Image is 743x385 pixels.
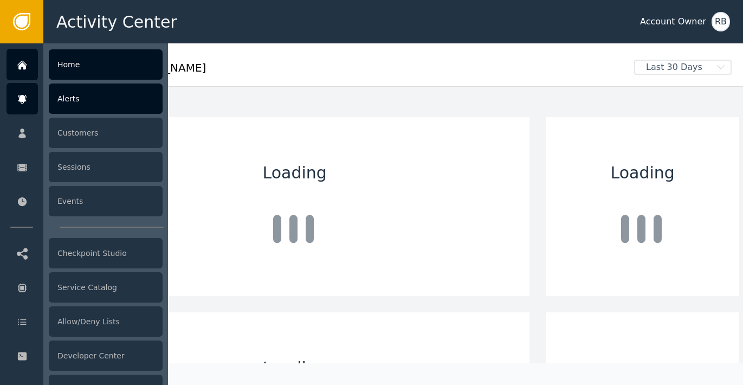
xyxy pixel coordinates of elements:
[7,306,163,337] a: Allow/Deny Lists
[49,84,163,114] div: Alerts
[263,161,327,185] span: Loading
[263,356,327,380] span: Loading
[7,117,163,149] a: Customers
[49,238,163,268] div: Checkpoint Studio
[635,61,713,74] span: Last 30 Days
[7,238,163,269] a: Checkpoint Studio
[49,272,163,303] div: Service Catalog
[626,60,739,75] button: Last 30 Days
[712,12,730,31] button: RB
[7,83,163,114] a: Alerts
[49,118,163,148] div: Customers
[56,10,177,34] span: Activity Center
[49,49,163,80] div: Home
[640,15,706,28] div: Account Owner
[49,341,163,371] div: Developer Center
[7,151,163,183] a: Sessions
[7,272,163,303] a: Service Catalog
[60,60,626,84] div: Welcome , [PERSON_NAME]
[7,49,163,80] a: Home
[49,306,163,337] div: Allow/Deny Lists
[49,186,163,216] div: Events
[611,161,675,185] span: Loading
[49,152,163,182] div: Sessions
[7,185,163,217] a: Events
[7,340,163,371] a: Developer Center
